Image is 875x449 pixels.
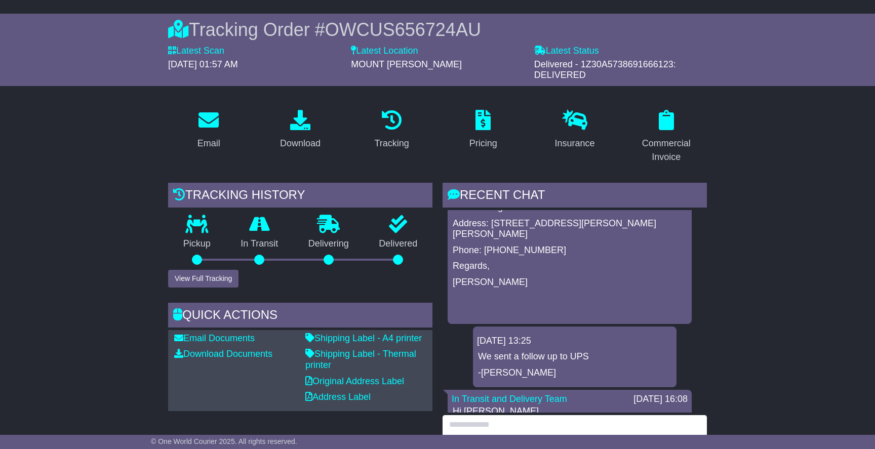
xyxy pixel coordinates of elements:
[174,349,272,359] a: Download Documents
[273,106,327,154] a: Download
[453,277,687,288] p: [PERSON_NAME]
[534,46,599,57] label: Latest Status
[554,137,594,150] div: Insurance
[351,46,418,57] label: Latest Location
[478,368,671,379] p: -[PERSON_NAME]
[453,261,687,272] p: Regards,
[226,238,294,250] p: In Transit
[305,349,416,370] a: Shipping Label - Thermal printer
[293,238,364,250] p: Delivering
[478,351,671,362] p: We sent a follow up to UPS
[197,137,220,150] div: Email
[168,270,238,288] button: View Full Tracking
[453,245,687,256] p: Phone: [PHONE_NUMBER]
[469,137,497,150] div: Pricing
[168,183,432,210] div: Tracking history
[548,106,601,154] a: Insurance
[477,336,672,347] div: [DATE] 13:25
[191,106,227,154] a: Email
[364,238,433,250] p: Delivered
[351,59,462,69] span: MOUNT [PERSON_NAME]
[452,394,567,404] a: In Transit and Delivery Team
[375,137,409,150] div: Tracking
[463,106,504,154] a: Pricing
[168,59,238,69] span: [DATE] 01:57 AM
[453,406,687,417] p: Hi [PERSON_NAME],
[305,392,371,402] a: Address Label
[453,218,687,240] p: Address: [STREET_ADDRESS][PERSON_NAME][PERSON_NAME]
[443,183,707,210] div: RECENT CHAT
[325,19,481,40] span: OWCUS656724AU
[625,106,707,168] a: Commercial Invoice
[168,46,224,57] label: Latest Scan
[168,238,226,250] p: Pickup
[168,19,707,40] div: Tracking Order #
[168,303,432,330] div: Quick Actions
[368,106,416,154] a: Tracking
[280,137,321,150] div: Download
[174,333,255,343] a: Email Documents
[632,137,700,164] div: Commercial Invoice
[305,376,404,386] a: Original Address Label
[151,437,297,445] span: © One World Courier 2025. All rights reserved.
[305,333,422,343] a: Shipping Label - A4 printer
[633,394,688,405] div: [DATE] 16:08
[534,59,676,80] span: Delivered - 1Z30A5738691666123: DELIVERED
